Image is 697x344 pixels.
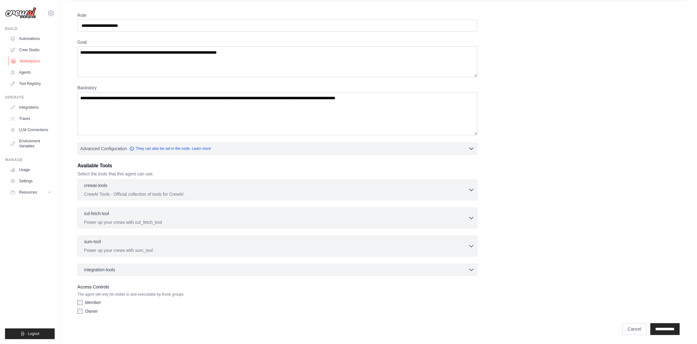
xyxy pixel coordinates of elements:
button: icd-fetch-tool Power up your crews with icd_fetch_tool [80,210,474,225]
a: Automations [7,34,55,44]
a: Integrations [7,102,55,112]
a: LLM Connections [7,125,55,135]
button: Logout [5,328,55,339]
a: Agents [7,67,55,77]
button: Resources [7,187,55,197]
span: Logout [28,331,39,336]
div: Build [5,26,55,31]
span: Resources [19,190,37,195]
span: Advanced Configuration [80,145,127,152]
a: Environment Variables [7,136,55,151]
span: integration-tools [84,267,115,273]
a: Usage [7,165,55,175]
button: integration-tools [80,267,474,273]
label: Member [85,299,101,306]
a: Traces [7,114,55,124]
label: Backstory [77,85,477,91]
p: Power up your crews with sum_tool [84,247,468,253]
button: Advanced Configuration They can also be set in the code. Learn more [78,143,477,154]
div: Manage [5,157,55,162]
button: crewai-tools CrewAI Tools - Official collection of tools for CrewAI [80,182,474,197]
p: The agent will only be visible to and executable by those groups. [77,292,477,297]
label: Goal [77,39,477,45]
p: sum-tool [84,238,101,245]
p: Power up your crews with icd_fetch_tool [84,219,468,225]
p: CrewAI Tools - Official collection of tools for CrewAI [84,191,468,197]
button: sum-tool Power up your crews with sum_tool [80,238,474,253]
p: crewai-tools [84,182,107,189]
p: Select the tools that this agent can use. [77,171,477,177]
label: Access Controls [77,283,477,291]
a: Marketplace [8,56,55,66]
a: They can also be set in the code. Learn more [129,146,211,151]
a: Cancel [622,323,646,335]
a: Crew Studio [7,45,55,55]
img: Logo [5,7,36,19]
a: Settings [7,176,55,186]
label: Owner [85,308,98,314]
div: Operate [5,95,55,100]
label: Role [77,12,477,18]
a: Tool Registry [7,79,55,89]
p: icd-fetch-tool [84,210,109,217]
h3: Available Tools [77,162,477,170]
